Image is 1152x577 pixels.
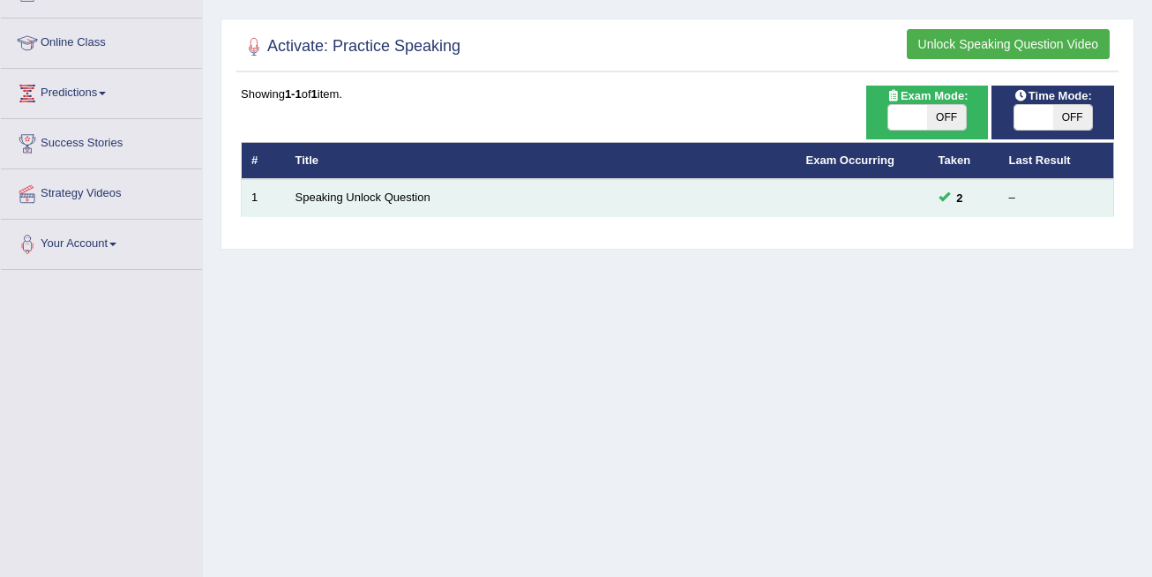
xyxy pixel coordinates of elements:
a: Success Stories [1,119,202,163]
td: 1 [242,179,286,216]
div: – [1009,190,1104,206]
a: Predictions [1,69,202,113]
h2: Activate: Practice Speaking [241,34,460,60]
a: Strategy Videos [1,169,202,214]
div: Show exams occurring in exams [866,86,989,139]
th: Title [286,142,797,179]
b: 1-1 [285,87,302,101]
a: Exam Occurring [806,154,894,167]
button: Unlock Speaking Question Video [907,29,1110,59]
span: Time Mode: [1007,86,1099,105]
th: # [242,142,286,179]
a: Your Account [1,220,202,264]
span: You can still take this question [950,189,970,207]
b: 1 [311,87,318,101]
a: Speaking Unlock Question [295,191,430,204]
th: Last Result [999,142,1114,179]
th: Taken [929,142,999,179]
div: Showing of item. [241,86,1114,102]
span: OFF [927,105,966,130]
span: Exam Mode: [879,86,975,105]
a: Online Class [1,19,202,63]
span: OFF [1053,105,1092,130]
